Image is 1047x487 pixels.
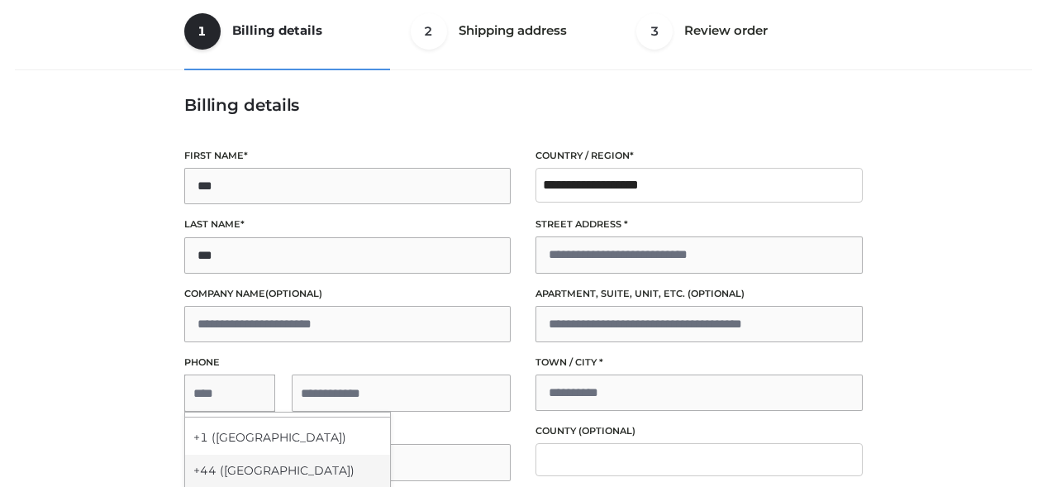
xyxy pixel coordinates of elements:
label: Country / Region [535,148,863,164]
label: Phone [184,355,512,370]
label: County [535,423,863,439]
label: Town / City [535,355,863,370]
span: (optional) [688,288,745,299]
span: (optional) [578,425,635,437]
label: Apartment, suite, unit, etc. [535,286,863,302]
label: Last name [184,217,512,232]
label: Street address [535,217,863,232]
label: Company name [184,286,512,302]
label: First name [184,148,512,164]
h3: Billing details [184,95,863,115]
span: (optional) [265,288,322,299]
div: +1 ([GEOGRAPHIC_DATA]) [185,422,390,455]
